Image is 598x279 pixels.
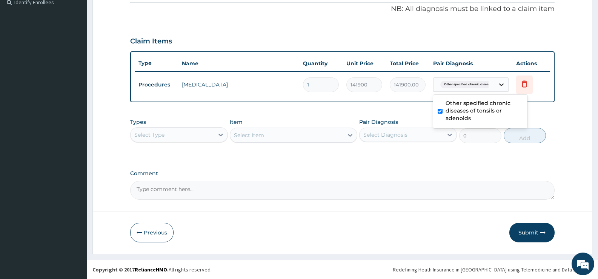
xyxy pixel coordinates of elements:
a: RelianceHMO [135,266,167,273]
textarea: Type your message and hit 'Enter' [4,193,144,219]
th: Type [135,56,178,70]
strong: Copyright © 2017 . [92,266,169,273]
div: Select Diagnosis [363,131,407,139]
img: d_794563401_company_1708531726252_794563401 [14,38,31,57]
th: Total Price [386,56,429,71]
span: Other specified chronic diseas... [440,81,496,88]
label: Other specified chronic diseases of tonsils or adenoids [446,99,523,122]
th: Unit Price [343,56,386,71]
td: Procedures [135,78,178,92]
button: Previous [130,223,174,242]
div: Minimize live chat window [124,4,142,22]
p: NB: All diagnosis must be linked to a claim item [130,4,555,14]
th: Pair Diagnosis [429,56,512,71]
button: Add [504,128,546,143]
label: Types [130,119,146,125]
h3: Claim Items [130,37,172,46]
th: Name [178,56,299,71]
span: We're online! [44,88,104,165]
div: Redefining Heath Insurance in [GEOGRAPHIC_DATA] using Telemedicine and Data Science! [393,266,592,273]
label: Pair Diagnosis [359,118,398,126]
div: Select Type [134,131,164,139]
button: Submit [509,223,555,242]
th: Quantity [299,56,343,71]
label: Item [230,118,243,126]
label: Comment [130,170,555,177]
div: Chat with us now [39,42,127,52]
footer: All rights reserved. [87,260,598,279]
td: [MEDICAL_DATA] [178,77,299,92]
th: Actions [512,56,550,71]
